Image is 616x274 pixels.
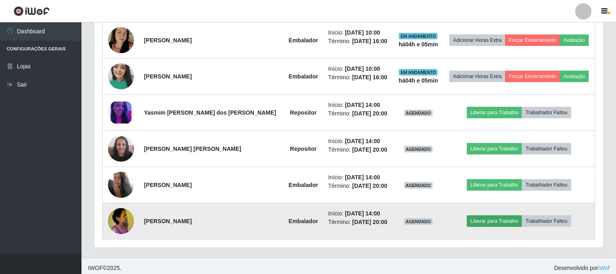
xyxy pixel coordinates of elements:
li: Início: [328,101,389,109]
button: Trabalhador Faltou [522,107,571,118]
strong: Embalador [288,73,318,80]
strong: Repositor [290,109,317,116]
img: 1672695998184.jpeg [108,168,134,202]
button: Forçar Encerramento [505,35,560,46]
time: [DATE] 14:00 [345,138,380,144]
strong: há 04 h e 05 min [399,77,438,84]
img: 1682443314153.jpeg [108,17,134,63]
time: [DATE] 20:00 [352,146,387,153]
img: CoreUI Logo [13,6,50,16]
button: Liberar para Trabalho [467,107,522,118]
li: Término: [328,218,389,226]
time: [DATE] 16:00 [352,38,387,44]
time: [DATE] 20:00 [352,219,387,225]
strong: Embalador [288,37,318,43]
li: Término: [328,182,389,190]
button: Adicionar Horas Extra [449,35,505,46]
span: EM ANDAMENTO [399,33,438,39]
strong: [PERSON_NAME] [144,37,191,43]
span: © 2025 . [88,264,121,272]
strong: Embalador [288,182,318,188]
img: 1747182351528.jpeg [108,131,134,166]
span: IWOF [88,265,103,271]
strong: [PERSON_NAME] [144,182,191,188]
span: AGENDADO [404,146,433,152]
li: Início: [328,65,389,73]
strong: Embalador [288,218,318,224]
time: [DATE] 14:00 [345,210,380,217]
time: [DATE] 20:00 [352,110,387,117]
strong: [PERSON_NAME] [PERSON_NAME] [144,146,241,152]
span: EM ANDAMENTO [399,69,438,76]
li: Término: [328,146,389,154]
img: 1739839717367.jpeg [108,204,134,238]
time: [DATE] 14:00 [345,102,380,108]
button: Liberar para Trabalho [467,179,522,191]
time: [DATE] 16:00 [352,74,387,80]
li: Início: [328,28,389,37]
li: Término: [328,109,389,118]
img: 1742396423884.jpeg [108,59,134,94]
span: Desenvolvido por [554,264,609,272]
strong: Yasmim [PERSON_NAME] dos [PERSON_NAME] [144,109,276,116]
li: Término: [328,73,389,82]
button: Trabalhador Faltou [522,143,571,154]
a: iWof [598,265,609,271]
li: Início: [328,137,389,146]
span: AGENDADO [404,182,433,189]
time: [DATE] 20:00 [352,183,387,189]
button: Liberar para Trabalho [467,215,522,227]
time: [DATE] 10:00 [345,65,380,72]
button: Trabalhador Faltou [522,215,571,227]
button: Trabalhador Faltou [522,179,571,191]
strong: [PERSON_NAME] [144,73,191,80]
li: Início: [328,173,389,182]
button: Adicionar Horas Extra [449,71,505,82]
button: Forçar Encerramento [505,71,560,82]
button: Liberar para Trabalho [467,143,522,154]
strong: [PERSON_NAME] [144,218,191,224]
span: AGENDADO [404,110,433,116]
span: AGENDADO [404,218,433,225]
time: [DATE] 10:00 [345,29,380,36]
li: Término: [328,37,389,46]
time: [DATE] 14:00 [345,174,380,180]
img: 1704253310544.jpeg [108,102,134,124]
strong: há 04 h e 05 min [399,41,438,48]
button: Avaliação [560,35,589,46]
strong: Repositor [290,146,317,152]
li: Início: [328,209,389,218]
button: Avaliação [560,71,589,82]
